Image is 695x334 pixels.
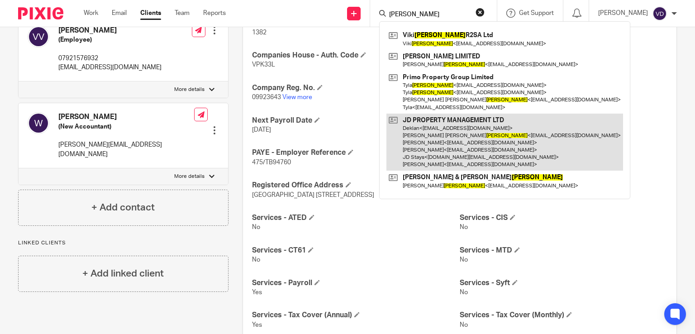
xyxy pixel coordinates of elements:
[652,6,667,21] img: svg%3E
[460,257,468,263] span: No
[519,10,554,16] span: Get Support
[252,127,271,133] span: [DATE]
[28,26,49,48] img: svg%3E
[460,310,667,320] h4: Services - Tax Cover (Monthly)
[174,86,205,93] p: More details
[58,63,162,72] p: [EMAIL_ADDRESS][DOMAIN_NAME]
[460,289,468,296] span: No
[203,9,226,18] a: Reports
[84,9,98,18] a: Work
[58,26,162,35] h4: [PERSON_NAME]
[460,213,667,223] h4: Services - CIS
[252,159,291,166] span: 475/TB94760
[252,94,281,100] span: 09923643
[252,51,460,60] h4: Companies House - Auth. Code
[91,200,155,215] h4: + Add contact
[174,173,205,180] p: More details
[175,9,190,18] a: Team
[252,62,275,68] span: VPK33L
[58,112,194,122] h4: [PERSON_NAME]
[252,181,460,190] h4: Registered Office Address
[252,246,460,255] h4: Services - CT61
[252,278,460,288] h4: Services - Payroll
[476,8,485,17] button: Clear
[252,322,262,328] span: Yes
[252,83,460,93] h4: Company Reg. No.
[82,267,164,281] h4: + Add linked client
[252,257,260,263] span: No
[140,9,161,18] a: Clients
[598,9,648,18] p: [PERSON_NAME]
[58,140,194,159] p: [PERSON_NAME][EMAIL_ADDRESS][DOMAIN_NAME]
[112,9,127,18] a: Email
[252,116,460,125] h4: Next Payroll Date
[58,122,194,131] h5: (New Accountant)
[58,35,162,44] h5: (Employee)
[252,310,460,320] h4: Services - Tax Cover (Annual)
[252,213,460,223] h4: Services - ATED
[460,224,468,230] span: No
[460,246,667,255] h4: Services - MTD
[252,289,262,296] span: Yes
[252,192,374,198] span: [GEOGRAPHIC_DATA] [STREET_ADDRESS]
[460,322,468,328] span: No
[18,239,228,247] p: Linked clients
[252,29,267,36] span: 1382
[388,11,470,19] input: Search
[28,112,49,134] img: svg%3E
[18,7,63,19] img: Pixie
[282,94,312,100] a: View more
[460,278,667,288] h4: Services - Syft
[252,148,460,157] h4: PAYE - Employer Reference
[252,224,260,230] span: No
[58,54,162,63] p: 07921576932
